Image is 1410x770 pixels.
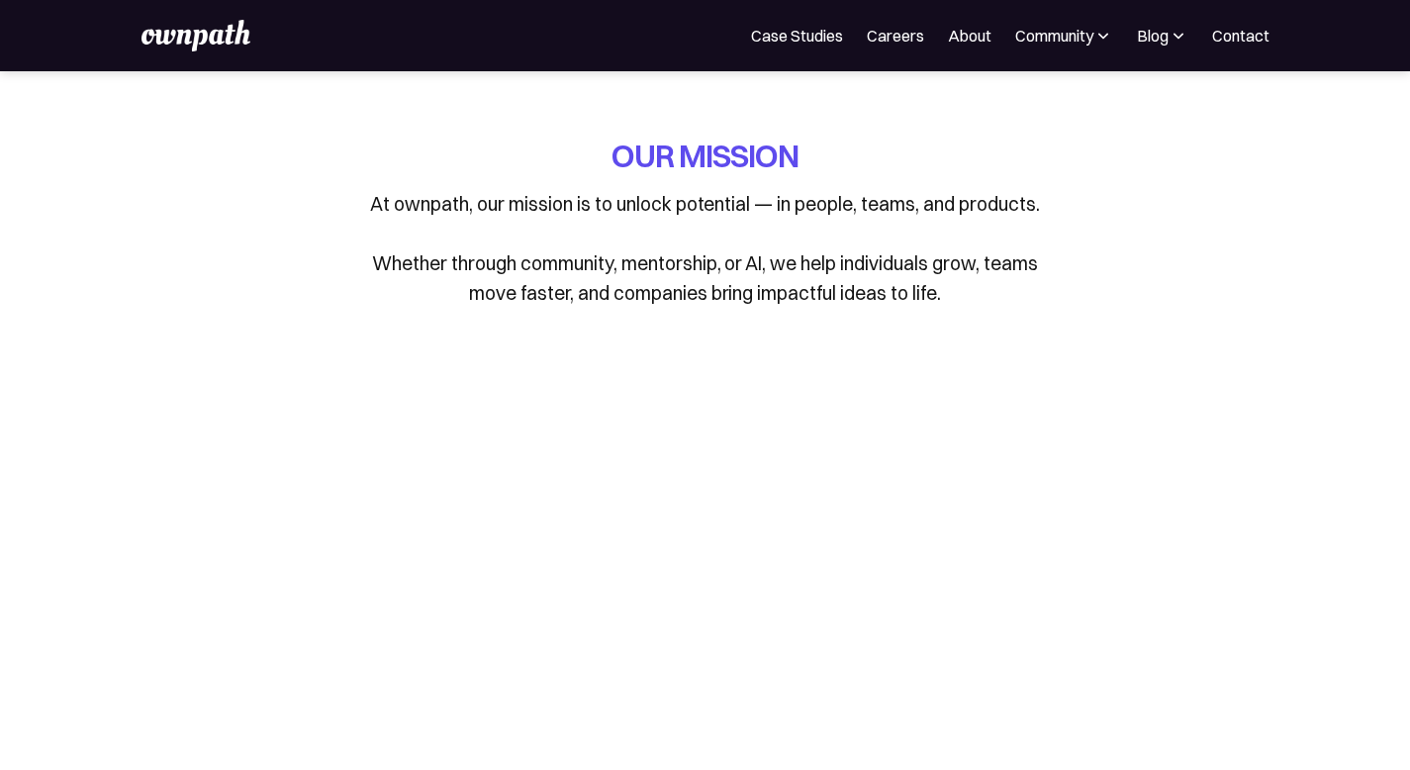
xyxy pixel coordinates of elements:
h1: OUR MISSION [611,135,799,177]
a: About [948,24,991,48]
a: Careers [867,24,924,48]
div: Community [1015,24,1093,48]
a: Case Studies [751,24,843,48]
a: Contact [1212,24,1269,48]
div: Blog [1137,24,1188,48]
div: Community [1015,24,1113,48]
p: At ownpath, our mission is to unlock potential — in people, teams, and products. Whether through ... [359,189,1052,308]
div: Blog [1137,24,1169,48]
